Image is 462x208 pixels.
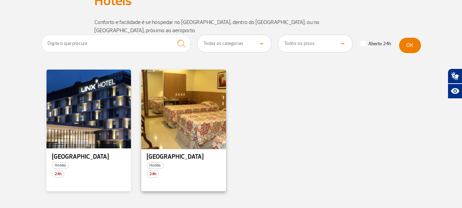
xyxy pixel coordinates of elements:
[147,162,163,169] span: Hotéis
[147,171,159,178] span: 24h
[52,162,69,169] span: Hotéis
[41,35,191,52] input: Digite o que procura
[360,41,391,47] label: Aberto 24h
[399,38,421,53] button: OK
[448,69,462,84] button: Abrir tradutor de língua de sinais.
[448,69,462,99] div: Plugin de acessibilidade da Hand Talk.
[52,154,126,160] p: [GEOGRAPHIC_DATA]
[52,171,64,178] span: 24h
[448,84,462,99] button: Abrir recursos assistivos.
[147,154,221,160] p: [GEOGRAPHIC_DATA]
[94,18,368,35] p: Conforto e facilidade é se hospedar no [GEOGRAPHIC_DATA], dentro do [GEOGRAPHIC_DATA], ou no [GEO...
